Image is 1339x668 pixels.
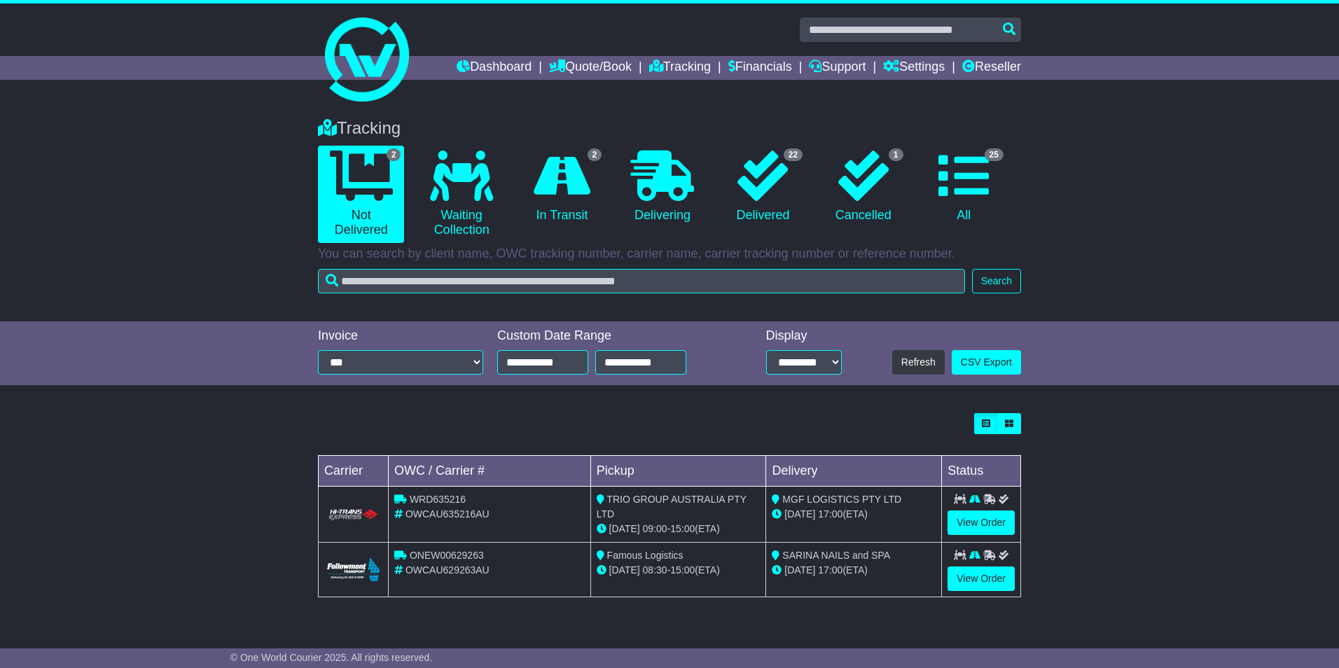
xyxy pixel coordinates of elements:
[418,146,504,243] a: Waiting Collection
[457,56,532,80] a: Dashboard
[985,148,1004,161] span: 25
[643,523,667,534] span: 09:00
[609,564,640,576] span: [DATE]
[519,146,605,228] a: 2 In Transit
[405,508,490,520] span: OWCAU635216AU
[597,494,747,520] span: TRIO GROUP AUSTRALIA PTY LTD
[318,146,404,243] a: 2 Not Delivered
[892,350,945,375] button: Refresh
[784,148,803,161] span: 22
[607,550,684,561] span: Famous Logistics
[883,56,945,80] a: Settings
[327,508,380,522] img: HiTrans.png
[311,118,1028,139] div: Tracking
[972,269,1021,293] button: Search
[766,328,842,344] div: Display
[619,146,705,228] a: Delivering
[670,564,695,576] span: 15:00
[319,456,389,487] td: Carrier
[784,564,815,576] span: [DATE]
[772,507,936,522] div: (ETA)
[549,56,632,80] a: Quote/Book
[818,508,842,520] span: 17:00
[318,328,483,344] div: Invoice
[609,523,640,534] span: [DATE]
[784,508,815,520] span: [DATE]
[818,564,842,576] span: 17:00
[643,564,667,576] span: 08:30
[387,148,401,161] span: 2
[649,56,711,80] a: Tracking
[590,456,766,487] td: Pickup
[766,456,942,487] td: Delivery
[952,350,1021,375] a: CSV Export
[820,146,906,228] a: 1 Cancelled
[497,328,722,344] div: Custom Date Range
[772,563,936,578] div: (ETA)
[809,56,866,80] a: Support
[410,494,466,505] span: WRD635216
[410,550,484,561] span: ONEW00629263
[405,564,490,576] span: OWCAU629263AU
[921,146,1007,228] a: 25 All
[597,522,761,536] div: - (ETA)
[588,148,602,161] span: 2
[782,494,901,505] span: MGF LOGISTICS PTY LTD
[597,563,761,578] div: - (ETA)
[948,510,1015,535] a: View Order
[942,456,1021,487] td: Status
[230,652,433,663] span: © One World Courier 2025. All rights reserved.
[318,246,1021,262] p: You can search by client name, OWC tracking number, carrier name, carrier tracking number or refe...
[889,148,903,161] span: 1
[728,56,792,80] a: Financials
[327,558,380,581] img: Followmont_Transport.png
[782,550,890,561] span: SARINA NAILS and SPA
[720,146,806,228] a: 22 Delivered
[962,56,1021,80] a: Reseller
[670,523,695,534] span: 15:00
[389,456,591,487] td: OWC / Carrier #
[948,566,1015,591] a: View Order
